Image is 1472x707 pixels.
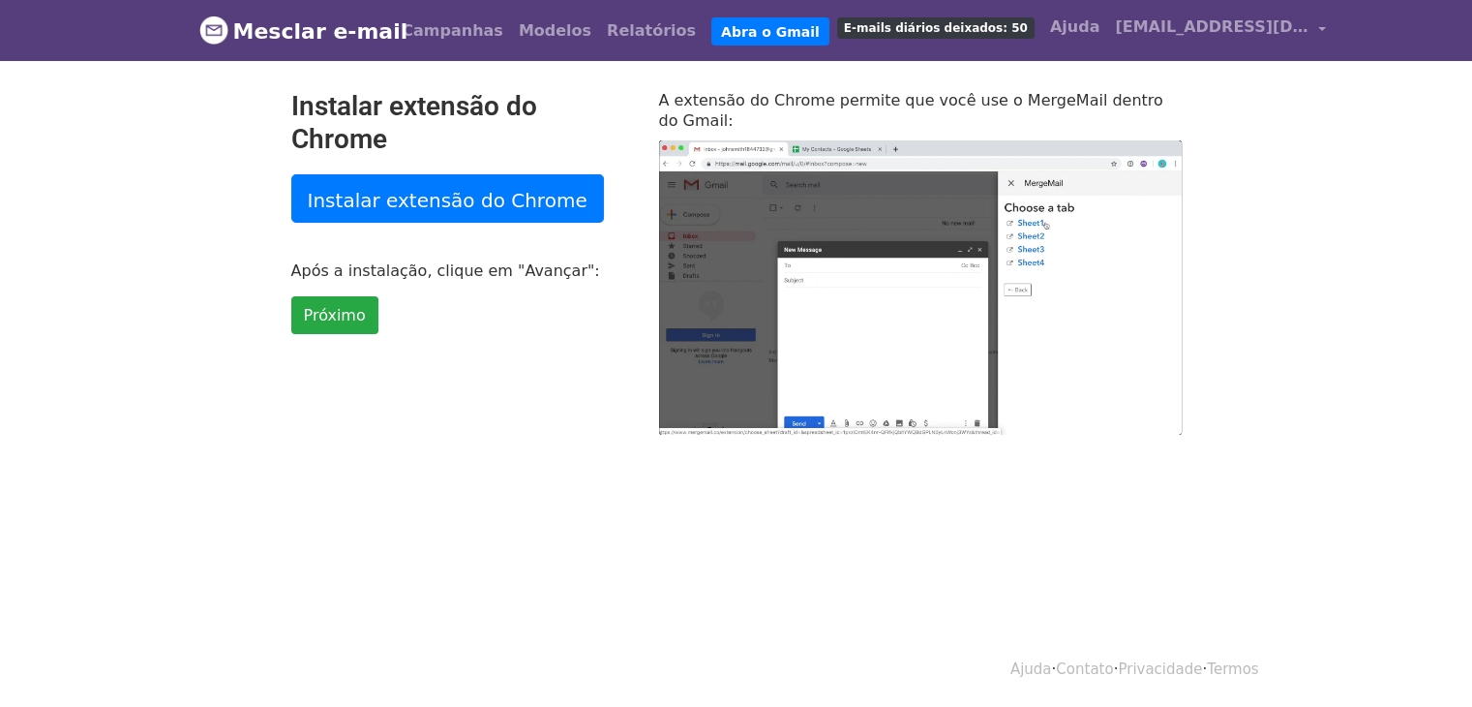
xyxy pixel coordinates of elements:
font: Campanhas [402,21,503,40]
a: Mesclar e-mail [199,11,379,51]
a: [EMAIL_ADDRESS][DOMAIN_NAME] [1107,8,1334,53]
font: Abra o Gmail [721,23,820,39]
a: Ajuda [1042,8,1108,46]
font: Instalar extensão do Chrome [308,188,587,211]
a: Ajuda [1010,661,1052,678]
a: Termos [1207,661,1258,678]
font: A extensão do Chrome permite que você use o MergeMail dentro do Gmail: [659,91,1163,130]
font: E-mails diários deixados: 50 [844,21,1028,35]
font: [EMAIL_ADDRESS][DOMAIN_NAME] [1115,17,1417,36]
font: Após a instalação, clique em "Avançar": [291,261,600,280]
font: Relatórios [607,21,696,40]
a: Contato [1056,661,1113,678]
font: Instalar extensão do Chrome [291,90,537,155]
a: Abra o Gmail [711,17,829,46]
font: · [1202,661,1207,678]
iframe: Chat Widget [1375,614,1472,707]
a: Próximo [291,296,378,334]
font: · [1114,661,1119,678]
font: Modelos [519,21,591,40]
font: Próximo [304,306,366,324]
font: · [1051,661,1056,678]
a: Relatórios [599,12,704,50]
div: Widget de chat [1375,614,1472,707]
a: Campanhas [394,12,511,50]
a: Modelos [511,12,599,50]
a: E-mails diários deixados: 50 [829,8,1042,46]
font: Mesclar e-mail [233,19,408,44]
font: Ajuda [1050,17,1100,36]
a: Privacidade [1118,661,1202,678]
img: Logotipo do MergeMail [199,15,228,45]
a: Instalar extensão do Chrome [291,174,604,223]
